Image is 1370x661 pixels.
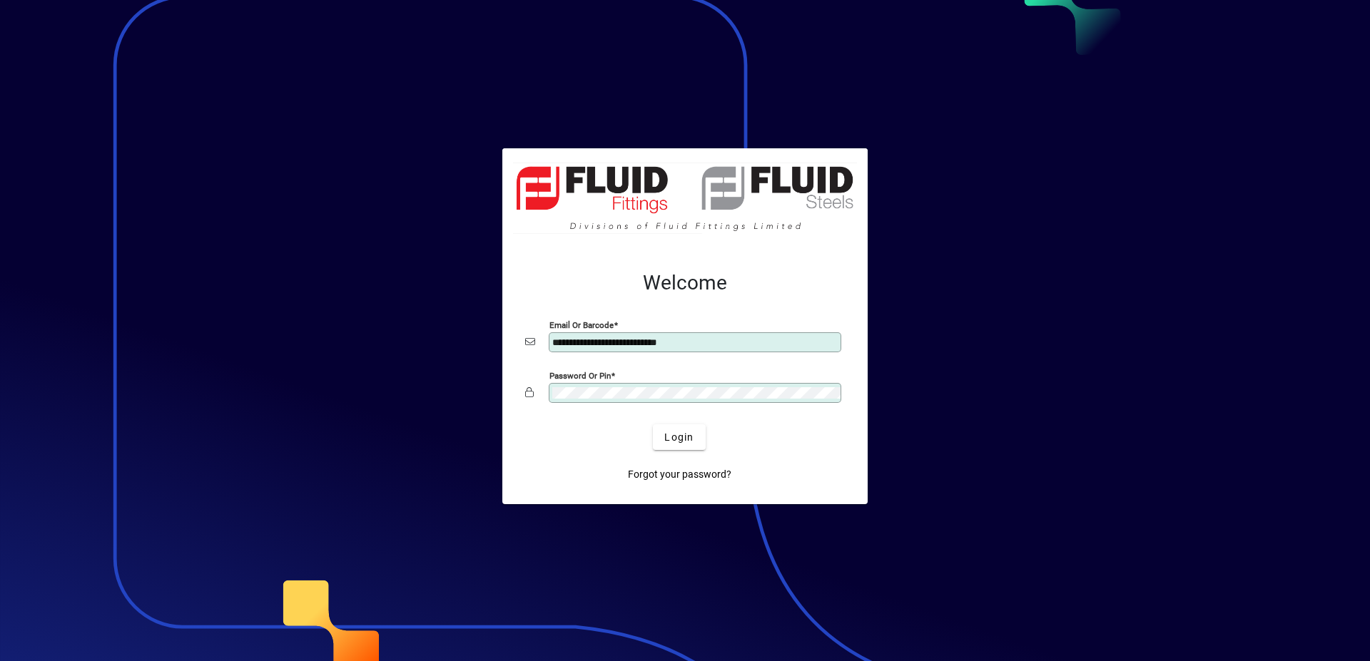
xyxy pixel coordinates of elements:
span: Login [664,430,694,445]
button: Login [653,424,705,450]
mat-label: Email or Barcode [549,320,614,330]
a: Forgot your password? [622,461,737,487]
h2: Welcome [525,271,845,295]
span: Forgot your password? [628,467,731,482]
mat-label: Password or Pin [549,371,611,381]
